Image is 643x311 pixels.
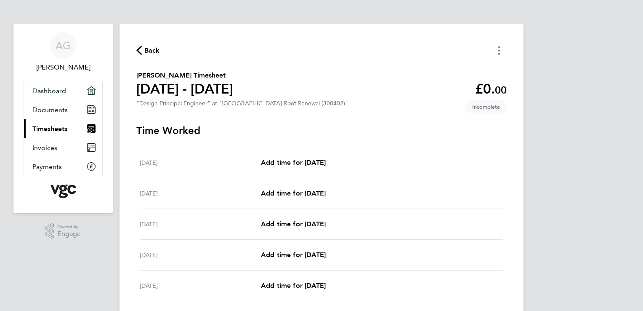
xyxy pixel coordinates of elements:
div: [DATE] [140,158,261,168]
span: Documents [32,106,68,114]
a: Add time for [DATE] [261,281,326,291]
span: Timesheets [32,125,67,133]
a: AG[PERSON_NAME] [24,32,103,72]
nav: Main navigation [13,24,113,213]
app-decimal: £0. [475,81,507,97]
span: Back [144,46,160,56]
a: Powered byEngage [45,223,81,239]
span: Add time for [DATE] [261,251,326,259]
h1: [DATE] - [DATE] [136,80,233,97]
span: Add time for [DATE] [261,158,326,166]
span: 00 [495,84,507,96]
button: Back [136,45,160,56]
span: Invoices [32,144,57,152]
span: Powered by [57,223,81,231]
div: [DATE] [140,281,261,291]
span: This timesheet is Incomplete. [465,100,507,114]
span: Add time for [DATE] [261,282,326,290]
span: Andrew Gordon [24,62,103,72]
span: AG [56,40,71,51]
a: Add time for [DATE] [261,250,326,260]
a: Add time for [DATE] [261,158,326,168]
a: Dashboard [24,81,102,100]
button: Timesheets Menu [492,44,507,57]
a: Timesheets [24,119,102,138]
a: Documents [24,100,102,119]
span: Add time for [DATE] [261,220,326,228]
a: Add time for [DATE] [261,188,326,198]
div: [DATE] [140,188,261,198]
img: vgcgroup-logo-retina.png [50,185,76,198]
a: Go to home page [24,185,103,198]
span: Engage [57,231,81,238]
span: Dashboard [32,87,66,95]
div: [DATE] [140,250,261,260]
h2: [PERSON_NAME] Timesheet [136,70,233,80]
div: [DATE] [140,219,261,229]
span: Add time for [DATE] [261,189,326,197]
a: Payments [24,157,102,176]
a: Add time for [DATE] [261,219,326,229]
span: Payments [32,163,62,171]
div: "Design Principal Engineer" at "[GEOGRAPHIC_DATA] Roof Renewal (300402)" [136,100,348,107]
a: Invoices [24,138,102,157]
h3: Time Worked [136,124,507,137]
